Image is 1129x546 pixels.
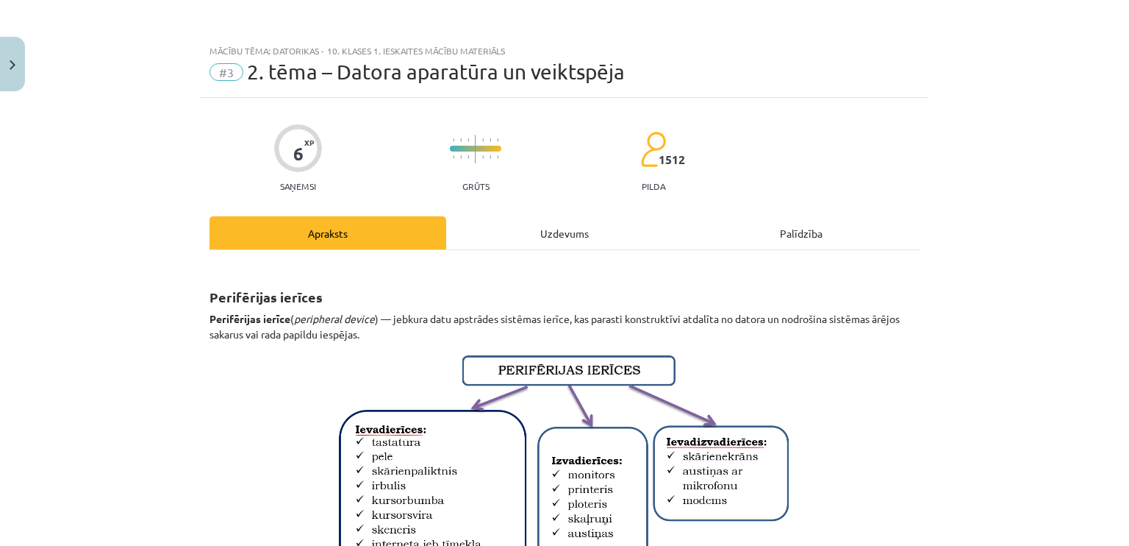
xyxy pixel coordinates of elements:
[209,311,920,342] p: ( ) — jebkura datu apstrādes sistēmas ierīce, kas parasti konstruktīvi atdalīta no datora un nodr...
[304,138,314,146] span: XP
[209,216,446,249] div: Apraksts
[482,138,484,142] img: icon-short-line-57e1e144782c952c97e751825c79c345078a6d821885a25fce030b3d8c18986b.svg
[453,155,454,159] img: icon-short-line-57e1e144782c952c97e751825c79c345078a6d821885a25fce030b3d8c18986b.svg
[460,155,462,159] img: icon-short-line-57e1e144782c952c97e751825c79c345078a6d821885a25fce030b3d8c18986b.svg
[683,216,920,249] div: Palīdzība
[446,216,683,249] div: Uzdevums
[467,155,469,159] img: icon-short-line-57e1e144782c952c97e751825c79c345078a6d821885a25fce030b3d8c18986b.svg
[453,138,454,142] img: icon-short-line-57e1e144782c952c97e751825c79c345078a6d821885a25fce030b3d8c18986b.svg
[10,60,15,70] img: icon-close-lesson-0947bae3869378f0d4975bcd49f059093ad1ed9edebbc8119c70593378902aed.svg
[482,155,484,159] img: icon-short-line-57e1e144782c952c97e751825c79c345078a6d821885a25fce030b3d8c18986b.svg
[460,138,462,142] img: icon-short-line-57e1e144782c952c97e751825c79c345078a6d821885a25fce030b3d8c18986b.svg
[659,153,685,166] span: 1512
[274,181,322,191] p: Saņemsi
[490,155,491,159] img: icon-short-line-57e1e144782c952c97e751825c79c345078a6d821885a25fce030b3d8c18986b.svg
[462,181,490,191] p: Grūts
[642,181,665,191] p: pilda
[209,312,290,325] strong: Perifērijas ierīce
[247,60,625,84] span: 2. tēma – Datora aparatūra un veiktspēja
[640,131,666,168] img: students-c634bb4e5e11cddfef0936a35e636f08e4e9abd3cc4e673bd6f9a4125e45ecb1.svg
[209,288,323,305] strong: Perifērijas ierīces
[294,312,375,325] em: peripheral device
[293,143,304,164] div: 6
[467,138,469,142] img: icon-short-line-57e1e144782c952c97e751825c79c345078a6d821885a25fce030b3d8c18986b.svg
[497,138,498,142] img: icon-short-line-57e1e144782c952c97e751825c79c345078a6d821885a25fce030b3d8c18986b.svg
[497,155,498,159] img: icon-short-line-57e1e144782c952c97e751825c79c345078a6d821885a25fce030b3d8c18986b.svg
[490,138,491,142] img: icon-short-line-57e1e144782c952c97e751825c79c345078a6d821885a25fce030b3d8c18986b.svg
[209,46,920,56] div: Mācību tēma: Datorikas - 10. klases 1. ieskaites mācību materiāls
[475,135,476,163] img: icon-long-line-d9ea69661e0d244f92f715978eff75569469978d946b2353a9bb055b3ed8787d.svg
[209,63,243,81] span: #3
